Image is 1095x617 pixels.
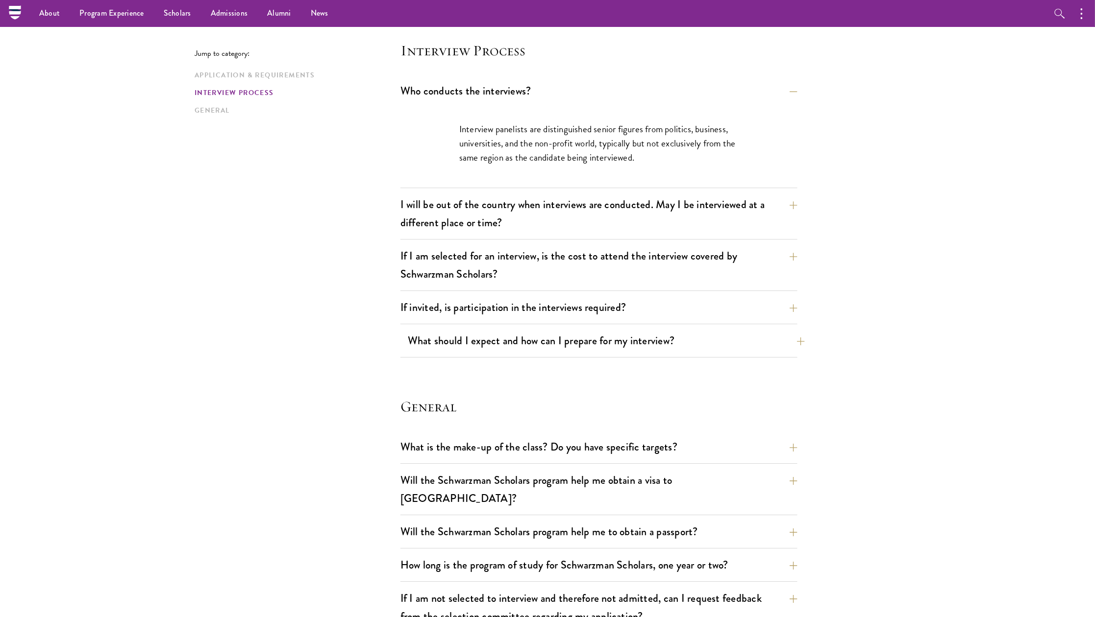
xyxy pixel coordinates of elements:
a: Application & Requirements [195,70,395,80]
a: General [195,105,395,116]
button: What is the make-up of the class? Do you have specific targets? [400,436,797,458]
button: If invited, is participation in the interviews required? [400,296,797,318]
button: What should I expect and how can I prepare for my interview? [408,330,805,352]
a: Interview Process [195,88,395,98]
button: Will the Schwarzman Scholars program help me to obtain a passport? [400,521,797,543]
p: Interview panelists are distinguished senior figures from politics, business, universities, and t... [459,122,739,165]
button: How long is the program of study for Schwarzman Scholars, one year or two? [400,554,797,576]
button: Will the Schwarzman Scholars program help me obtain a visa to [GEOGRAPHIC_DATA]? [400,469,797,509]
h4: Interview Process [400,41,797,60]
h4: General [400,397,797,416]
button: If I am selected for an interview, is the cost to attend the interview covered by Schwarzman Scho... [400,245,797,285]
button: Who conducts the interviews? [400,80,797,102]
p: Jump to category: [195,49,400,58]
button: I will be out of the country when interviews are conducted. May I be interviewed at a different p... [400,193,797,234]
